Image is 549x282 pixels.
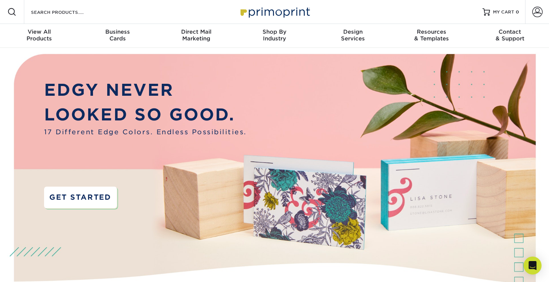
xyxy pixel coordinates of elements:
[392,28,471,42] div: & Templates
[524,257,542,275] div: Open Intercom Messenger
[44,127,247,137] span: 17 Different Edge Colors. Endless Possibilities.
[314,24,392,48] a: DesignServices
[78,24,157,48] a: BusinessCards
[235,24,314,48] a: Shop ByIndustry
[235,28,314,35] span: Shop By
[44,187,117,208] a: GET STARTED
[44,102,247,127] p: LOOKED SO GOOD.
[30,7,103,16] input: SEARCH PRODUCTS.....
[235,28,314,42] div: Industry
[471,28,549,42] div: & Support
[392,24,471,48] a: Resources& Templates
[516,9,519,15] span: 0
[78,28,157,35] span: Business
[314,28,392,42] div: Services
[157,28,235,35] span: Direct Mail
[237,4,312,20] img: Primoprint
[314,28,392,35] span: Design
[493,9,514,15] span: MY CART
[157,28,235,42] div: Marketing
[157,24,235,48] a: Direct MailMarketing
[44,78,247,102] p: EDGY NEVER
[78,28,157,42] div: Cards
[392,28,471,35] span: Resources
[471,28,549,35] span: Contact
[471,24,549,48] a: Contact& Support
